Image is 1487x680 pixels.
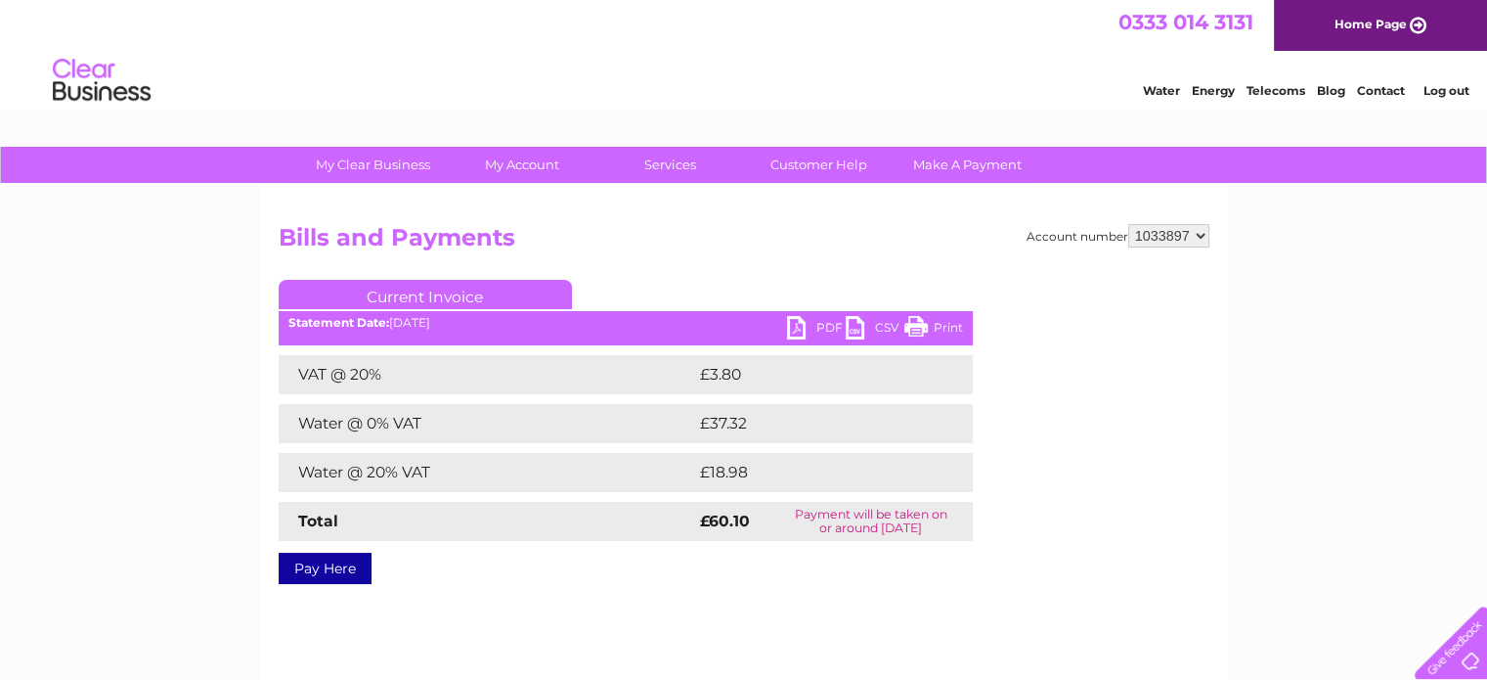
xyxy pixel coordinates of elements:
[738,147,899,183] a: Customer Help
[695,404,932,443] td: £37.32
[1246,83,1305,98] a: Telecoms
[279,316,973,330] div: [DATE]
[279,224,1209,261] h2: Bills and Payments
[887,147,1048,183] a: Make A Payment
[279,453,695,492] td: Water @ 20% VAT
[292,147,454,183] a: My Clear Business
[1027,224,1209,248] div: Account number
[1118,10,1253,34] a: 0333 014 3131
[846,316,904,344] a: CSV
[279,553,372,584] a: Pay Here
[1143,83,1180,98] a: Water
[441,147,602,183] a: My Account
[279,355,695,394] td: VAT @ 20%
[283,11,1206,95] div: Clear Business is a trading name of Verastar Limited (registered in [GEOGRAPHIC_DATA] No. 3667643...
[904,316,963,344] a: Print
[1192,83,1235,98] a: Energy
[1357,83,1405,98] a: Contact
[695,453,933,492] td: £18.98
[700,512,750,530] strong: £60.10
[1317,83,1345,98] a: Blog
[1422,83,1468,98] a: Log out
[279,280,572,309] a: Current Invoice
[787,316,846,344] a: PDF
[52,51,152,111] img: logo.png
[298,512,338,530] strong: Total
[695,355,928,394] td: £3.80
[590,147,751,183] a: Services
[288,315,389,330] b: Statement Date:
[769,502,973,541] td: Payment will be taken on or around [DATE]
[279,404,695,443] td: Water @ 0% VAT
